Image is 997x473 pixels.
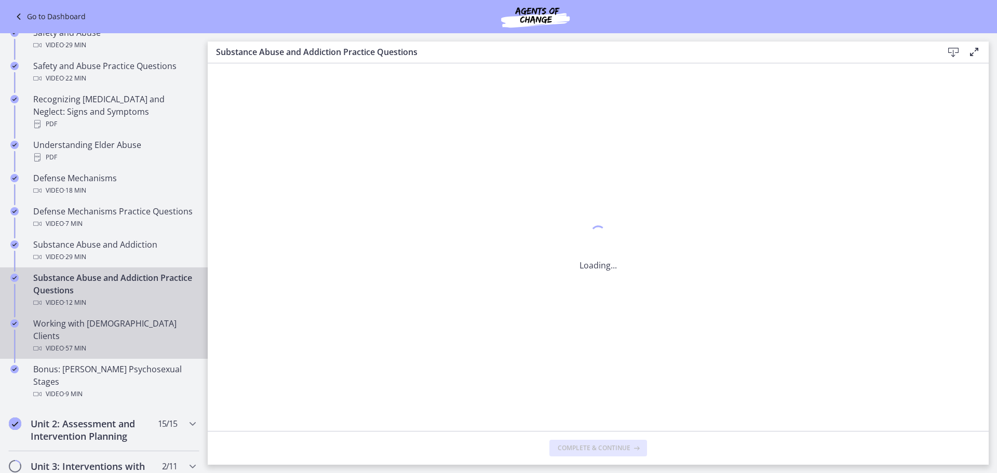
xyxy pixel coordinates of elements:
[12,10,86,23] a: Go to Dashboard
[33,118,195,130] div: PDF
[558,444,630,452] span: Complete & continue
[549,440,647,456] button: Complete & continue
[10,274,19,282] i: Completed
[33,184,195,197] div: Video
[64,388,83,400] span: · 9 min
[33,388,195,400] div: Video
[64,296,86,309] span: · 12 min
[10,141,19,149] i: Completed
[64,72,86,85] span: · 22 min
[10,62,19,70] i: Completed
[33,26,195,51] div: Safety and Abuse
[580,223,617,247] div: 1
[33,60,195,85] div: Safety and Abuse Practice Questions
[33,238,195,263] div: Substance Abuse and Addiction
[10,174,19,182] i: Completed
[10,319,19,328] i: Completed
[33,139,195,164] div: Understanding Elder Abuse
[10,365,19,373] i: Completed
[64,218,83,230] span: · 7 min
[33,39,195,51] div: Video
[33,72,195,85] div: Video
[10,95,19,103] i: Completed
[10,207,19,215] i: Completed
[33,251,195,263] div: Video
[9,417,21,430] i: Completed
[33,363,195,400] div: Bonus: [PERSON_NAME] Psychosexual Stages
[580,259,617,272] p: Loading...
[33,93,195,130] div: Recognizing [MEDICAL_DATA] and Neglect: Signs and Symptoms
[33,218,195,230] div: Video
[216,46,926,58] h3: Substance Abuse and Addiction Practice Questions
[64,251,86,263] span: · 29 min
[33,205,195,230] div: Defense Mechanisms Practice Questions
[10,240,19,249] i: Completed
[162,460,177,472] span: 2 / 11
[473,4,598,29] img: Agents of Change
[33,317,195,355] div: Working with [DEMOGRAPHIC_DATA] Clients
[33,151,195,164] div: PDF
[158,417,177,430] span: 15 / 15
[64,184,86,197] span: · 18 min
[33,296,195,309] div: Video
[64,342,86,355] span: · 57 min
[33,172,195,197] div: Defense Mechanisms
[31,417,157,442] h2: Unit 2: Assessment and Intervention Planning
[33,272,195,309] div: Substance Abuse and Addiction Practice Questions
[33,342,195,355] div: Video
[64,39,86,51] span: · 29 min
